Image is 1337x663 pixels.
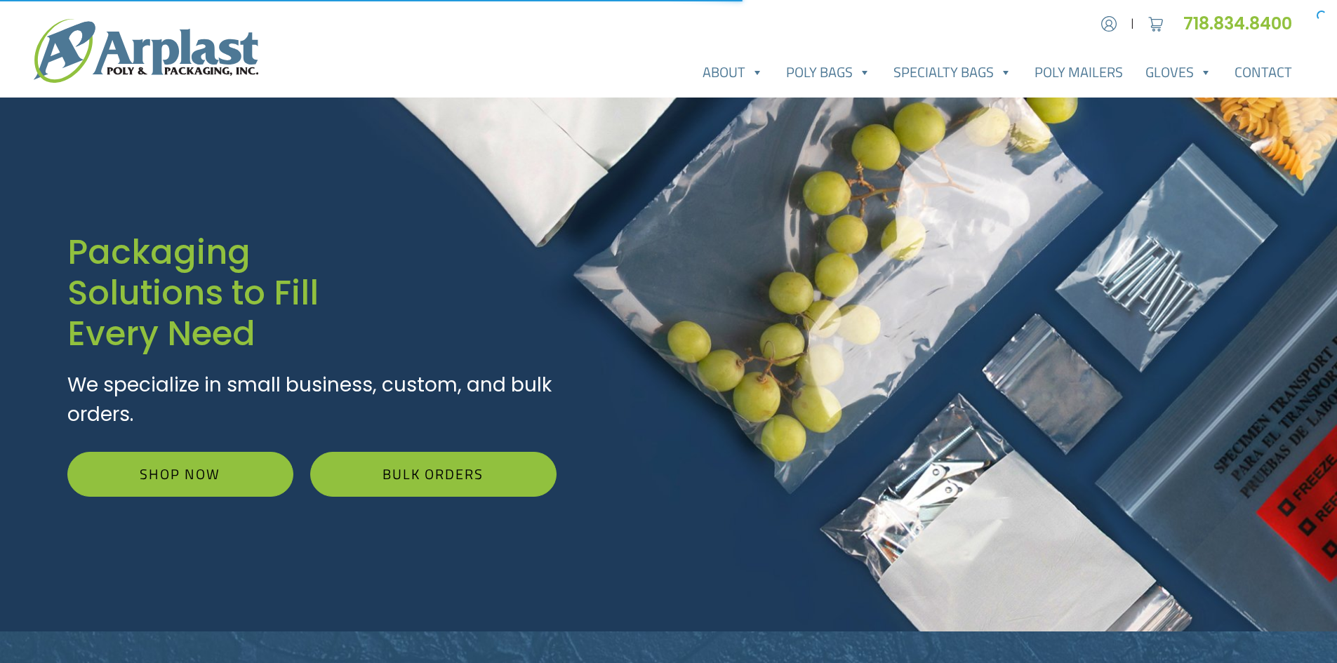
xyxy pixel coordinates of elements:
a: Poly Bags [775,58,882,86]
a: Specialty Bags [882,58,1023,86]
a: Gloves [1134,58,1223,86]
a: 718.834.8400 [1183,12,1303,35]
h1: Packaging Solutions to Fill Every Need [67,232,557,354]
img: logo [34,19,258,83]
a: Bulk Orders [310,452,557,497]
a: Contact [1223,58,1303,86]
a: Shop Now [67,452,293,497]
a: About [691,58,775,86]
a: Poly Mailers [1023,58,1134,86]
span: | [1131,15,1134,32]
p: We specialize in small business, custom, and bulk orders. [67,370,557,429]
